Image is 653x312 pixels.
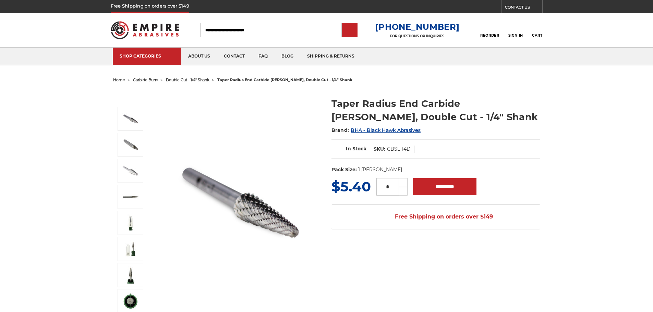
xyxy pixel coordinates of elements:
dd: 1 [PERSON_NAME] [358,166,402,173]
span: Brand: [331,127,349,133]
img: 1/4" shank double cut carbide burr bit SL-3 taper radius end shape [122,292,139,310]
a: carbide burrs [133,77,158,82]
a: blog [275,48,300,65]
img: Empire Abrasives [111,17,179,43]
a: CONTACT US [505,3,542,13]
img: Taper with radius end carbide bur 1/4" shank [122,110,139,127]
a: SHOP CATEGORIES [113,48,181,65]
dt: Pack Size: [331,166,357,173]
span: Cart [532,33,542,38]
span: Free Shipping on orders over $149 [378,210,493,224]
h1: Taper Radius End Carbide [PERSON_NAME], Double Cut - 1/4" Shank [331,97,540,124]
dd: CBSL-14D [387,146,411,153]
p: FOR QUESTIONS OR INQUIRIES [375,34,459,38]
img: Tungsten carbide burr - 1/4" double cut SL-3 taper radius end [122,266,139,284]
span: taper radius end carbide [PERSON_NAME], double cut - 1/4" shank [217,77,352,82]
img: Taper with radius end carbide bur 1/4" shank [172,134,309,271]
a: shipping & returns [300,48,361,65]
a: BHA - Black Hawk Abrasives [351,127,421,133]
img: SL-4D taper shape carbide burr with 1/4 inch shank [122,162,139,179]
a: home [113,77,125,82]
a: Cart [532,23,542,38]
a: [PHONE_NUMBER] [375,22,459,32]
a: double cut - 1/4" shank [166,77,209,82]
img: Quarter inch shank SL-3 double cut carbide bur [122,240,139,258]
span: Reorder [480,33,499,38]
span: Sign In [508,33,523,38]
img: 1/4" taper radius end double cut carbide bur [122,214,139,232]
div: SHOP CATEGORIES [120,53,174,59]
a: Reorder [480,23,499,37]
span: In Stock [346,146,366,152]
dt: SKU: [374,146,385,153]
a: faq [252,48,275,65]
span: $5.40 [331,178,371,195]
img: SL-3 taper radius end shape carbide burr 1/4" shank [122,188,139,205]
input: Submit [343,24,356,37]
img: Taper radius end double cut carbide burr - 1/4 inch shank [122,136,139,153]
a: contact [217,48,252,65]
a: about us [181,48,217,65]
